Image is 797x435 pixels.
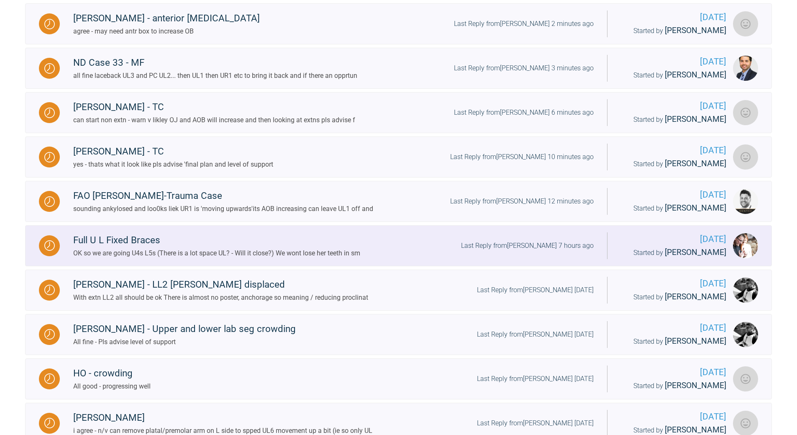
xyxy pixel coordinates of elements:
span: [PERSON_NAME] [665,159,726,168]
img: Eamon OReilly [733,11,758,36]
img: Neeraj Diddee [733,56,758,81]
div: Last Reply from [PERSON_NAME] [DATE] [477,285,594,296]
img: Guy Wells [733,189,758,214]
a: Waiting[PERSON_NAME] - TCcan start non extn - warn v likley OJ and AOB will increase and then loo... [25,92,772,133]
a: WaitingFull U L Fixed BracesOK so we are going U4s L5s (There is a lot space UL? - Will it close?... [25,225,772,266]
div: Last Reply from [PERSON_NAME] 6 minutes ago [454,107,594,118]
div: [PERSON_NAME] - TC [73,100,355,115]
div: Started by [621,335,726,348]
div: With extn LL2 all should be ok There is almost no poster, anchorage so meaning / reducing proclinat [73,292,368,303]
div: Started by [621,291,726,304]
img: Waiting [44,373,55,384]
span: [PERSON_NAME] [665,425,726,435]
span: [PERSON_NAME] [665,381,726,390]
div: Full U L Fixed Braces [73,233,360,248]
img: Waiting [44,63,55,74]
span: [PERSON_NAME] [665,114,726,124]
span: [DATE] [621,144,726,157]
span: [PERSON_NAME] [665,247,726,257]
div: Last Reply from [PERSON_NAME] 3 minutes ago [454,63,594,74]
img: Waiting [44,152,55,162]
div: yes - thats what it look like pls advise 'final plan and level of support [73,159,273,170]
span: [DATE] [621,321,726,335]
a: WaitingHO - crowdingAll good - progressing wellLast Reply from[PERSON_NAME] [DATE][DATE]Started b... [25,358,772,399]
img: David Birkin [733,322,758,347]
div: [PERSON_NAME] - LL2 [PERSON_NAME] displaced [73,277,368,292]
div: Started by [621,246,726,259]
div: All fine - Pls advise level of support [73,337,296,347]
span: [PERSON_NAME] [665,336,726,346]
span: [PERSON_NAME] [665,70,726,80]
div: Last Reply from [PERSON_NAME] [DATE] [477,373,594,384]
span: [DATE] [621,188,726,202]
div: Started by [621,157,726,170]
span: [DATE] [621,277,726,291]
img: Waiting [44,19,55,29]
a: Waiting[PERSON_NAME] - LL2 [PERSON_NAME] displacedWith extn LL2 all should be ok There is almost ... [25,270,772,311]
div: Last Reply from [PERSON_NAME] 7 hours ago [461,240,594,251]
span: [PERSON_NAME] [665,203,726,213]
a: Waiting[PERSON_NAME] - TCyes - thats what it look like pls advise 'final plan and level of suppor... [25,136,772,178]
span: [DATE] [621,410,726,424]
span: [DATE] [621,55,726,69]
div: Last Reply from [PERSON_NAME] 2 minutes ago [454,18,594,29]
div: Last Reply from [PERSON_NAME] 12 minutes ago [450,196,594,207]
img: Waiting [44,329,55,340]
span: [DATE] [621,10,726,24]
div: Started by [621,202,726,215]
div: OK so we are going U4s L5s (There is a lot space UL? - Will it close?) We wont lose her teeth in sm [73,248,360,259]
img: Waiting [44,418,55,428]
a: WaitingND Case 33 - MFall fine laceback UL3 and PC UL2... then UL1 then UR1 etc to bring it back ... [25,48,772,89]
span: [DATE] [621,99,726,113]
div: Started by [621,24,726,37]
div: Started by [621,379,726,392]
a: Waiting[PERSON_NAME] - anterior [MEDICAL_DATA]agree - may need antr box to increase OBLast Reply ... [25,3,772,44]
img: Grant McAree [733,233,758,258]
div: All good - progressing well [73,381,151,392]
span: [DATE] [621,366,726,379]
img: Waiting [44,285,55,295]
div: Last Reply from [PERSON_NAME] [DATE] [477,418,594,429]
div: Last Reply from [PERSON_NAME] 10 minutes ago [450,152,594,162]
img: Waiting [44,108,55,118]
img: Matt Golightly [733,366,758,391]
div: Last Reply from [PERSON_NAME] [DATE] [477,329,594,340]
div: [PERSON_NAME] - TC [73,144,273,159]
img: Tom Crotty [733,100,758,125]
div: FAO [PERSON_NAME]-Trauma Case [73,188,373,203]
div: ND Case 33 - MF [73,55,357,70]
div: all fine laceback UL3 and PC UL2... then UL1 then UR1 etc to bring it back and if there an opprtun [73,70,357,81]
span: [PERSON_NAME] [665,292,726,301]
img: Waiting [44,240,55,251]
div: agree - may need antr box to increase OB [73,26,260,37]
div: HO - crowding [73,366,151,381]
span: [DATE] [621,232,726,246]
span: [PERSON_NAME] [665,26,726,35]
div: can start non extn - warn v likley OJ and AOB will increase and then looking at extns pls advise f [73,115,355,126]
img: David Birkin [733,278,758,303]
div: sounding ankylosed and loo0ks liek UR1 is 'moving upwards'its AOB increasing can leave UL1 off and [73,203,373,214]
div: Started by [621,69,726,82]
img: Waiting [44,196,55,207]
div: Started by [621,113,726,126]
a: WaitingFAO [PERSON_NAME]-Trauma Casesounding ankylosed and loo0ks liek UR1 is 'moving upwards'its... [25,181,772,222]
div: [PERSON_NAME] [73,410,372,425]
img: Tom Crotty [733,144,758,170]
div: [PERSON_NAME] - Upper and lower lab seg crowding [73,322,296,337]
div: [PERSON_NAME] - anterior [MEDICAL_DATA] [73,11,260,26]
a: Waiting[PERSON_NAME] - Upper and lower lab seg crowdingAll fine - Pls advise level of supportLast... [25,314,772,355]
